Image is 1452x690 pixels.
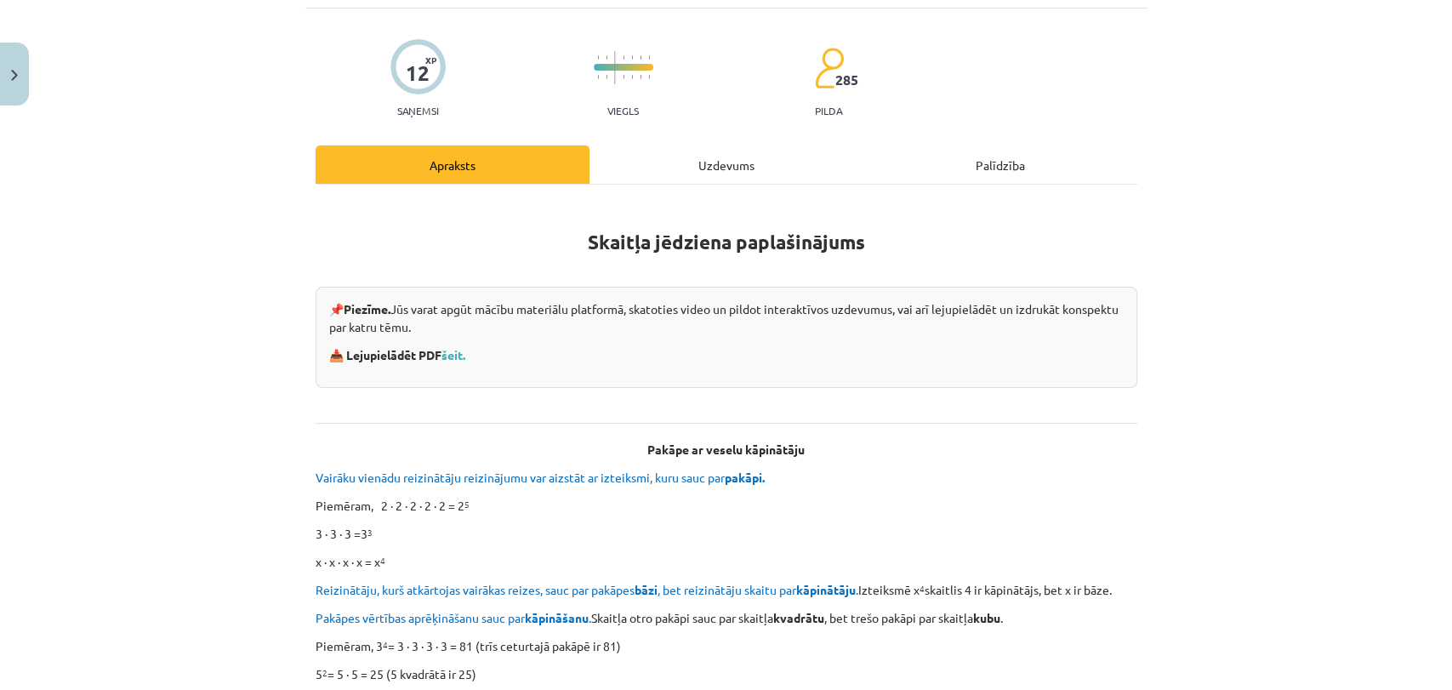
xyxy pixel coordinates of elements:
span: Pakāpes vērtības aprēķināšanu sauc par . [316,610,591,625]
div: Apraksts [316,145,589,184]
img: icon-short-line-57e1e144782c952c97e751825c79c345078a6d821885a25fce030b3d8c18986b.svg [623,55,624,60]
span: Reizinātāju, kurš atkārtojas vairākas reizes, sauc par pakāpes , bet reizinātāju skaitu par . [316,582,858,597]
p: Viegls [607,105,639,117]
img: icon-short-line-57e1e144782c952c97e751825c79c345078a6d821885a25fce030b3d8c18986b.svg [606,75,607,79]
img: icon-short-line-57e1e144782c952c97e751825c79c345078a6d821885a25fce030b3d8c18986b.svg [640,75,641,79]
strong: 📥 Lejupielādēt PDF [329,347,468,362]
p: 3 ∙ 3 ∙ 3 =3 [316,525,1137,543]
img: icon-short-line-57e1e144782c952c97e751825c79c345078a6d821885a25fce030b3d8c18986b.svg [640,55,641,60]
p: Saņemsi [390,105,446,117]
b: pakāpi. [725,470,765,485]
p: pilda [815,105,842,117]
p: 5 = 5 ∙ 5 = 25 (5 kvadrātā ir 25) [316,665,1137,683]
strong: Skaitļa jēdziena paplašinājums [588,230,865,254]
sup: 3 [367,526,373,539]
b: Pakāpe ar veselu kāpinātāju [647,442,805,457]
img: icon-short-line-57e1e144782c952c97e751825c79c345078a6d821885a25fce030b3d8c18986b.svg [597,55,599,60]
img: icon-long-line-d9ea69661e0d244f92f715978eff75569469978d946b2353a9bb055b3ed8787d.svg [614,51,616,84]
sup: 4 [383,638,388,651]
sup: 5 [464,498,470,510]
p: x ∙ x ∙ x ∙ x = x [316,553,1137,571]
img: icon-short-line-57e1e144782c952c97e751825c79c345078a6d821885a25fce030b3d8c18986b.svg [606,55,607,60]
b: kāpinātāju [796,582,856,597]
b: kubu [973,610,1000,625]
div: 12 [406,61,430,85]
img: icon-short-line-57e1e144782c952c97e751825c79c345078a6d821885a25fce030b3d8c18986b.svg [631,55,633,60]
sup: 4 [920,582,925,595]
sup: 2 [322,666,327,679]
span: Vairāku vienādu reizinātāju reizinājumu var aizstāt ar izteiksmi, kuru sauc par [316,470,767,485]
div: Palīdzība [863,145,1137,184]
strong: Piezīme. [344,301,390,316]
a: šeit. [441,347,465,362]
div: Uzdevums [589,145,863,184]
b: kāpināšanu [525,610,589,625]
sup: 4 [380,554,385,567]
p: Izteiksmē x skaitlis 4 ir kāpinātājs, bet x ir bāze. [316,581,1137,599]
b: kvadrātu [773,610,824,625]
p: 📌 Jūs varat apgūt mācību materiālu platformā, skatoties video un pildot interaktīvos uzdevumus, v... [329,300,1124,336]
img: icon-short-line-57e1e144782c952c97e751825c79c345078a6d821885a25fce030b3d8c18986b.svg [648,75,650,79]
span: 285 [835,72,858,88]
p: Piemēram, 3 = 3 ∙ 3 ∙ 3 ∙ 3 = 81 (trīs ceturtajā pakāpē ir 81) [316,637,1137,655]
img: icon-short-line-57e1e144782c952c97e751825c79c345078a6d821885a25fce030b3d8c18986b.svg [648,55,650,60]
p: Piemēram, 2 ∙ 2 ∙ 2 ∙ 2 ∙ 2 = 2 [316,497,1137,515]
img: icon-short-line-57e1e144782c952c97e751825c79c345078a6d821885a25fce030b3d8c18986b.svg [631,75,633,79]
img: icon-short-line-57e1e144782c952c97e751825c79c345078a6d821885a25fce030b3d8c18986b.svg [597,75,599,79]
span: XP [425,55,436,65]
img: icon-short-line-57e1e144782c952c97e751825c79c345078a6d821885a25fce030b3d8c18986b.svg [623,75,624,79]
b: bāzi [635,582,658,597]
p: Skaitļa otro pakāpi sauc par skaitļa , bet trešo pakāpi par skaitļa . [316,609,1137,627]
img: students-c634bb4e5e11cddfef0936a35e636f08e4e9abd3cc4e673bd6f9a4125e45ecb1.svg [814,47,844,89]
img: icon-close-lesson-0947bae3869378f0d4975bcd49f059093ad1ed9edebbc8119c70593378902aed.svg [11,70,18,81]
